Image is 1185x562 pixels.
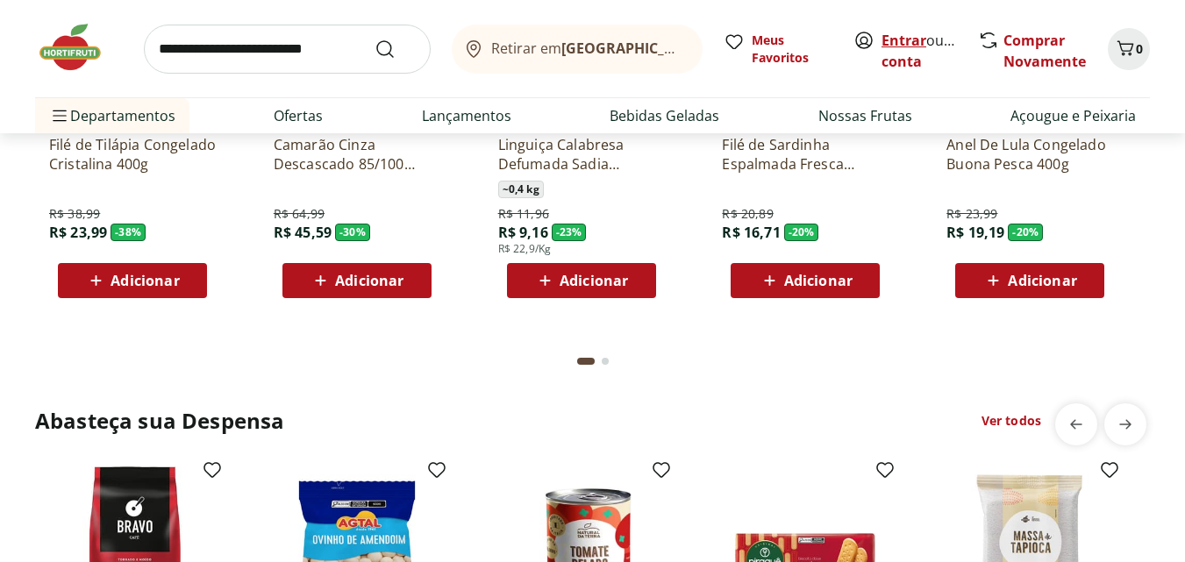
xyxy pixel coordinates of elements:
[274,223,332,242] span: R$ 45,59
[144,25,431,74] input: search
[35,21,123,74] img: Hortifruti
[1008,274,1076,288] span: Adicionar
[552,224,587,241] span: - 23 %
[731,263,880,298] button: Adicionar
[882,30,960,72] span: ou
[335,274,403,288] span: Adicionar
[422,105,511,126] a: Lançamentos
[375,39,417,60] button: Submit Search
[752,32,832,67] span: Meus Favoritos
[818,105,912,126] a: Nossas Frutas
[49,135,216,174] a: Filé de Tilápia Congelado Cristalina 400g
[498,135,665,174] a: Linguiça Calabresa Defumada Sadia Perdigão
[724,32,832,67] a: Meus Favoritos
[882,31,926,50] a: Entrar
[1003,31,1086,71] a: Comprar Novamente
[1104,403,1146,445] button: next
[452,25,703,74] button: Retirar em[GEOGRAPHIC_DATA]/[GEOGRAPHIC_DATA]
[722,135,889,174] a: Filé de Sardinha Espalmada Fresca Frescatto 400g
[49,95,175,137] span: Departamentos
[882,31,978,71] a: Criar conta
[335,224,370,241] span: - 30 %
[784,274,853,288] span: Adicionar
[1108,28,1150,70] button: Carrinho
[498,205,549,223] span: R$ 11,96
[1010,105,1136,126] a: Açougue e Peixaria
[784,224,819,241] span: - 20 %
[49,223,107,242] span: R$ 23,99
[35,407,284,435] h2: Abasteça sua Despensa
[274,135,440,174] a: Camarão Cinza Descascado 85/100 Congelado Natural Da Terra 400g
[58,263,207,298] button: Adicionar
[1008,224,1043,241] span: - 20 %
[946,223,1004,242] span: R$ 19,19
[274,205,325,223] span: R$ 64,99
[282,263,432,298] button: Adicionar
[111,224,146,241] span: - 38 %
[491,40,685,56] span: Retirar em
[561,39,857,58] b: [GEOGRAPHIC_DATA]/[GEOGRAPHIC_DATA]
[955,263,1104,298] button: Adicionar
[722,223,780,242] span: R$ 16,71
[598,340,612,382] button: Go to page 2 from fs-carousel
[560,274,628,288] span: Adicionar
[722,205,773,223] span: R$ 20,89
[111,274,179,288] span: Adicionar
[610,105,719,126] a: Bebidas Geladas
[946,135,1113,174] a: Anel De Lula Congelado Buona Pesca 400g
[498,223,548,242] span: R$ 9,16
[498,242,552,256] span: R$ 22,9/Kg
[274,105,323,126] a: Ofertas
[1055,403,1097,445] button: previous
[946,205,997,223] span: R$ 23,99
[49,95,70,137] button: Menu
[507,263,656,298] button: Adicionar
[574,340,598,382] button: Current page from fs-carousel
[49,205,100,223] span: R$ 38,99
[1136,40,1143,57] span: 0
[498,181,544,198] span: ~ 0,4 kg
[982,412,1041,430] a: Ver todos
